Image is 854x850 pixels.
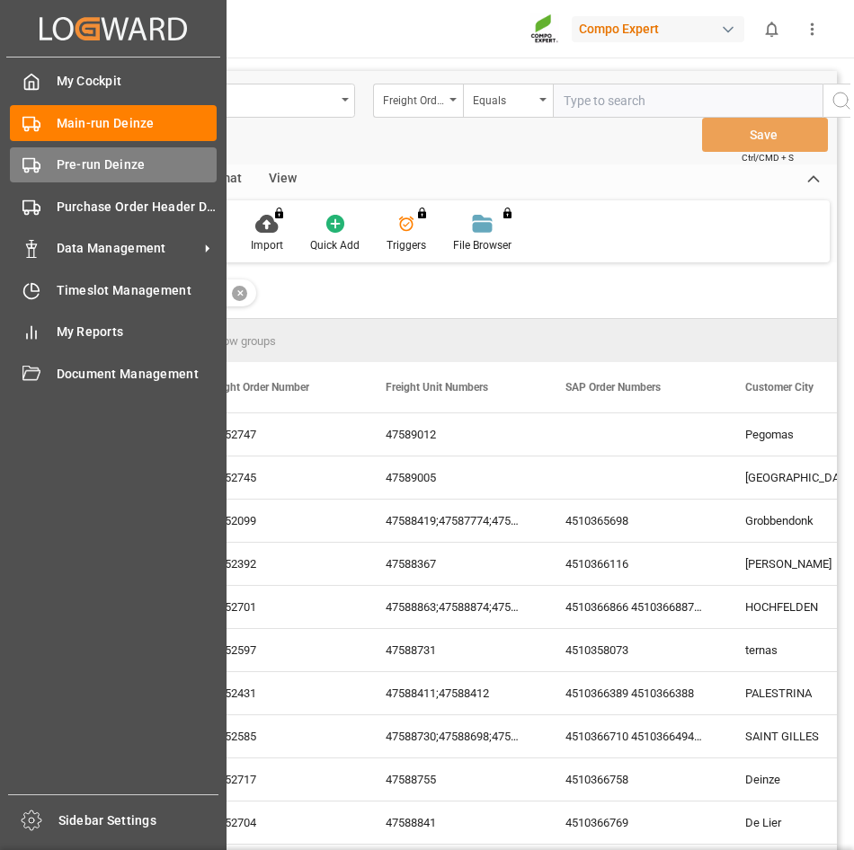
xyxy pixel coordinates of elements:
[553,84,823,118] input: Type to search
[57,155,218,174] span: Pre-run Deinze
[184,672,364,714] div: 14052431
[255,164,310,195] div: View
[364,413,544,456] div: 47589012
[206,381,309,394] span: Freight Order Number
[184,629,364,671] div: 14052597
[57,365,218,384] span: Document Management
[572,12,752,46] button: Compo Expert
[364,801,544,844] div: 47588841
[364,758,544,801] div: 47588755
[57,72,218,91] span: My Cockpit
[745,381,814,394] span: Customer City
[184,715,364,757] div: 14052585
[702,118,828,152] button: Save
[792,9,832,49] button: show more
[184,500,364,542] div: 14052099
[364,586,544,628] div: 47588863;47588874;47588864;47588875;47588839;47588872;47588867;47588876
[184,586,364,628] div: 14052701
[544,801,724,844] div: 4510366769
[57,198,218,217] span: Purchase Order Header Deinze
[544,758,724,801] div: 4510366758
[184,758,364,801] div: 14052717
[10,272,217,307] a: Timeslot Management
[57,239,199,258] span: Data Management
[232,286,247,301] div: ✕
[386,381,488,394] span: Freight Unit Numbers
[184,413,364,456] div: 14052747
[364,629,544,671] div: 47588731
[364,500,544,542] div: 47588419;47587774;47587685
[58,811,219,830] span: Sidebar Settings
[473,88,534,109] div: Equals
[57,281,218,300] span: Timeslot Management
[463,84,553,118] button: open menu
[364,456,544,499] div: 47589005
[10,189,217,224] a: Purchase Order Header Deinze
[364,672,544,714] div: 47588411;47588412
[310,237,360,253] div: Quick Add
[544,715,724,757] div: 4510366710 4510366494 4510366528 4510366767 4510366690
[530,13,559,45] img: Screenshot%202023-09-29%20at%2010.02.21.png_1712312052.png
[544,500,724,542] div: 4510365698
[10,147,217,182] a: Pre-run Deinze
[742,151,794,164] span: Ctrl/CMD + S
[752,9,792,49] button: show 0 new notifications
[184,456,364,499] div: 14052745
[544,672,724,714] div: 4510366389 4510366388
[364,715,544,757] div: 47588730;47588698;47588747;47588763;47588699
[184,801,364,844] div: 14052704
[572,16,744,42] div: Compo Expert
[364,543,544,585] div: 47588367
[10,105,217,140] a: Main-run Deinze
[10,64,217,99] a: My Cockpit
[57,323,218,341] span: My Reports
[373,84,463,118] button: open menu
[383,88,444,109] div: Freight Order Number
[184,543,364,585] div: 14052392
[544,586,724,628] div: 4510366866 4510366887 4510366761 4510366893 4510366789 4510365177 4510366888 4510366882
[57,114,218,133] span: Main-run Deinze
[544,543,724,585] div: 4510366116
[565,381,661,394] span: SAP Order Numbers
[544,629,724,671] div: 4510358073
